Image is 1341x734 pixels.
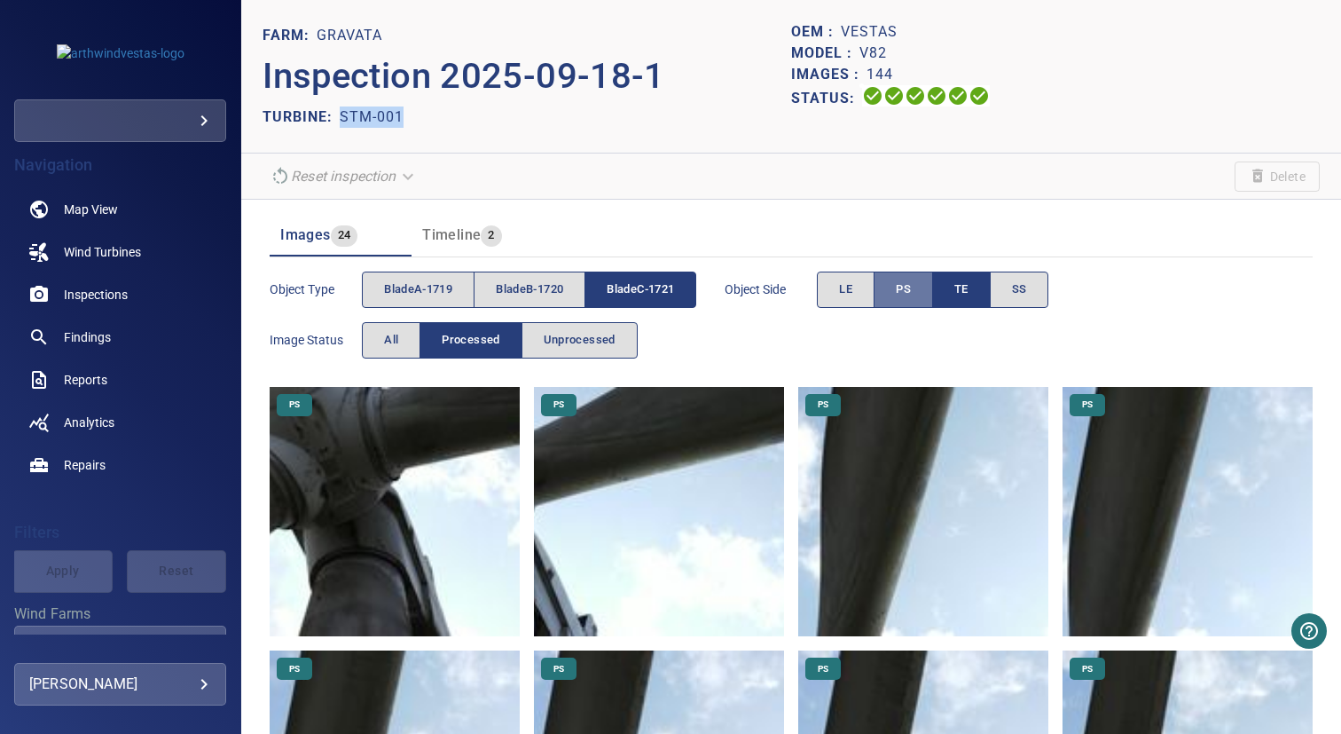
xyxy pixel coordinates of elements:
a: findings noActive [14,316,226,359]
span: 24 [331,225,358,246]
em: Reset inspection [291,168,396,185]
span: bladeA-1719 [384,280,452,300]
p: STM-001 [340,107,404,128]
span: Analytics [64,414,114,431]
p: Inspection 2025-09-18-1 [263,50,791,103]
div: [PERSON_NAME] [29,670,211,698]
svg: ML Processing 100% [926,85,947,107]
svg: Uploading 100% [862,85,883,107]
span: LE [839,280,852,300]
p: Images : [791,64,867,85]
span: bladeB-1720 [496,280,563,300]
div: Reset inspection [263,161,424,192]
button: PS [874,272,933,308]
span: Timeline [422,226,481,243]
label: Wind Farms [14,607,226,621]
span: Map View [64,201,118,218]
span: PS [278,399,310,411]
span: Images [280,226,330,243]
span: Object type [270,280,362,298]
h4: Navigation [14,156,226,174]
span: Object Side [725,280,817,298]
span: Processed [442,330,499,351]
span: PS [1071,399,1103,411]
span: Findings [64,328,111,346]
a: analytics noActive [14,401,226,444]
span: Image Status [270,331,362,349]
button: TE [933,272,991,308]
svg: Classification 100% [968,85,990,107]
span: bladeC-1721 [607,280,674,300]
button: bladeB-1720 [474,272,585,308]
button: SS [990,272,1049,308]
a: repairs noActive [14,444,226,486]
div: arthwindvestas [14,99,226,142]
span: Reports [64,371,107,389]
button: LE [817,272,874,308]
button: Processed [420,322,521,359]
p: V82 [859,43,887,64]
p: GRAVATA [317,25,382,46]
svg: Matching 100% [947,85,968,107]
span: 2 [481,225,501,246]
svg: Data Formatted 100% [883,85,905,107]
button: bladeC-1721 [584,272,696,308]
span: PS [807,399,839,411]
a: reports noActive [14,359,226,401]
p: OEM : [791,21,841,43]
button: Unprocessed [521,322,638,359]
span: PS [896,280,911,300]
span: TE [954,280,968,300]
span: SS [1012,280,1027,300]
div: objectType [362,272,696,308]
a: map noActive [14,188,226,231]
a: inspections noActive [14,273,226,316]
p: 144 [867,64,893,85]
span: Unprocessed [544,330,616,351]
button: All [362,322,420,359]
div: imageStatus [362,322,638,359]
h4: Filters [14,524,226,541]
span: PS [1071,663,1103,675]
p: Model : [791,43,859,64]
p: Vestas [841,21,898,43]
div: Unable to reset the inspection due to its current status [263,161,424,192]
div: objectSide [817,272,1048,308]
a: windturbines noActive [14,231,226,273]
button: bladeA-1719 [362,272,474,308]
span: Repairs [64,456,106,474]
img: arthwindvestas-logo [57,44,184,62]
span: PS [543,663,575,675]
svg: Selecting 100% [905,85,926,107]
div: Wind Farms [14,626,226,668]
span: Inspections [64,286,128,304]
p: TURBINE: [263,107,340,128]
span: PS [278,663,310,675]
p: FARM: [263,25,317,46]
span: All [384,330,398,351]
span: Wind Turbines [64,243,141,261]
span: Unable to delete the inspection due to its current status [1235,162,1320,192]
p: Status: [791,85,862,111]
span: PS [807,663,839,675]
span: PS [543,399,575,411]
